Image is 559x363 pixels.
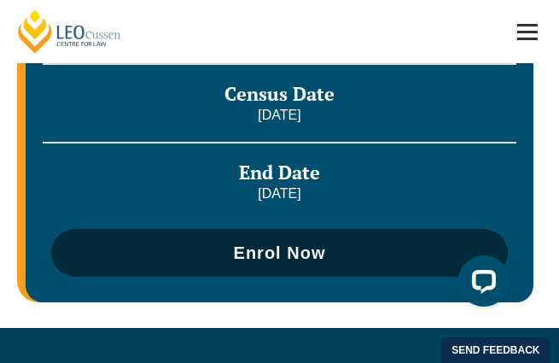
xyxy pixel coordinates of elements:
a: [PERSON_NAME] Centre for Law [15,9,124,55]
iframe: LiveChat chat widget [445,249,516,320]
span: Enrol Now [234,244,326,261]
span: End Date [239,160,320,184]
span: Census Date [224,81,335,106]
a: Enrol Now [51,229,508,277]
p: [DATE] [43,106,516,125]
p: [DATE] [43,184,516,203]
